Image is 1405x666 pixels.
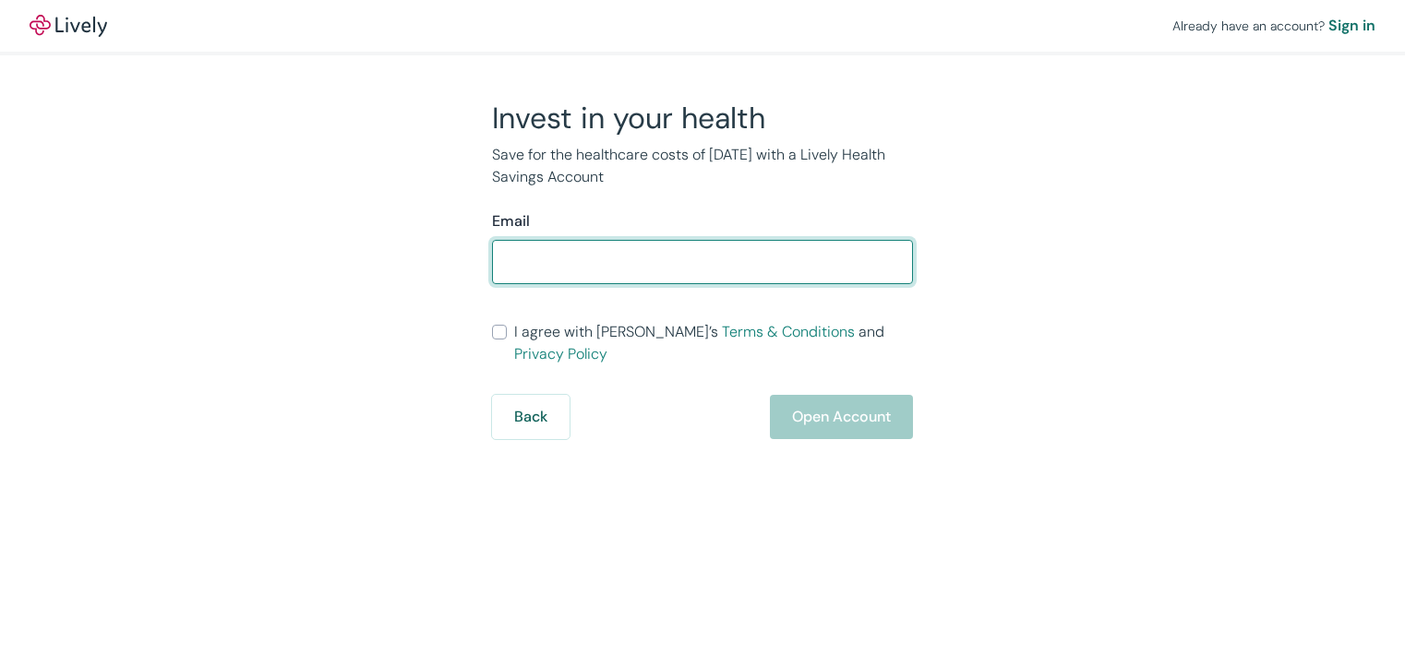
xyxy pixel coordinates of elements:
[492,144,913,188] p: Save for the healthcare costs of [DATE] with a Lively Health Savings Account
[1328,15,1375,37] a: Sign in
[722,322,855,341] a: Terms & Conditions
[514,344,607,363] a: Privacy Policy
[30,15,107,37] a: LivelyLively
[492,210,530,232] label: Email
[1172,15,1375,37] div: Already have an account?
[492,395,570,439] button: Back
[30,15,107,37] img: Lively
[492,100,913,137] h2: Invest in your health
[514,321,913,365] span: I agree with [PERSON_NAME]’s and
